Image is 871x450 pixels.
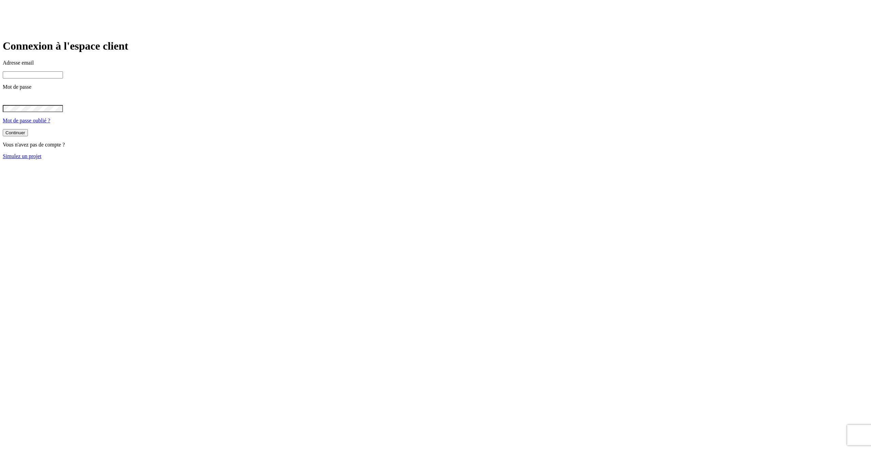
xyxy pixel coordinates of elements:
[3,118,50,123] a: Mot de passe oublié ?
[3,129,28,136] button: Continuer
[3,60,868,66] p: Adresse email
[3,84,868,90] p: Mot de passe
[3,153,42,159] a: Simulez un projet
[5,130,25,135] div: Continuer
[3,40,868,52] h1: Connexion à l'espace client
[3,142,868,148] p: Vous n'avez pas de compte ?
